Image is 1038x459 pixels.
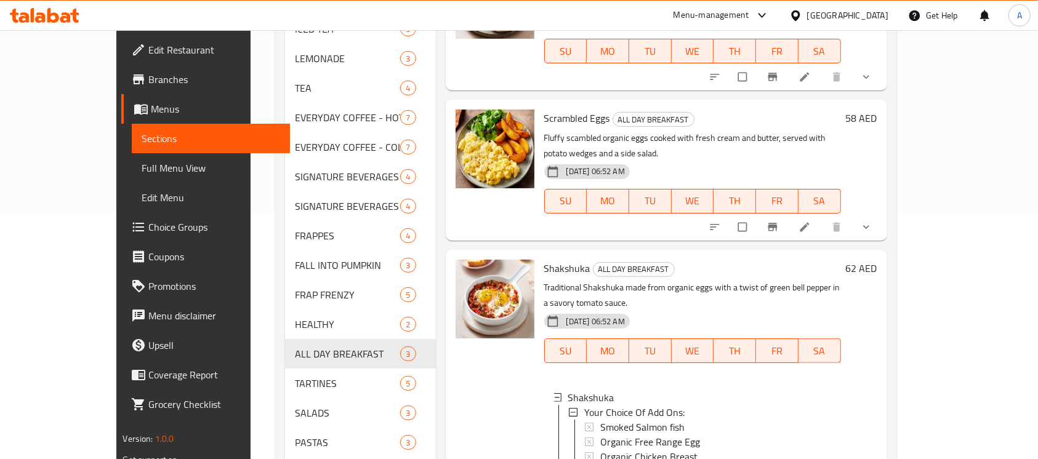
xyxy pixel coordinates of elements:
[544,39,587,63] button: SU
[677,42,709,60] span: WE
[714,189,756,214] button: TH
[148,220,280,234] span: Choice Groups
[400,287,416,302] div: items
[295,110,400,125] div: EVERYDAY COFFEE - HOT
[550,42,582,60] span: SU
[400,169,416,184] div: items
[401,230,415,242] span: 4
[401,53,415,65] span: 3
[121,360,290,389] a: Coverage Report
[400,228,416,243] div: items
[295,376,400,391] span: TARTINES
[295,199,400,214] div: SIGNATURE BEVERAGES - COLD
[142,190,280,205] span: Edit Menu
[295,287,400,302] div: FRAP FRENZY
[718,192,751,210] span: TH
[401,437,415,449] span: 3
[285,162,435,191] div: SIGNATURE BEVERAGES - HOT4
[629,338,672,363] button: TU
[401,319,415,330] span: 2
[121,301,290,330] a: Menu disclaimer
[121,242,290,271] a: Coupons
[846,110,877,127] h6: 58 AED
[148,308,280,323] span: Menu disclaimer
[600,434,700,449] span: Organic Free Range Egg
[846,260,877,277] h6: 62 AED
[401,260,415,271] span: 3
[544,130,841,161] p: Fluffy scambled organic eggs cooked with fresh cream and butter, served with potato wedges and a ...
[123,431,153,447] span: Version:
[1017,9,1022,22] span: A
[295,258,400,273] div: FALL INTO PUMPKIN
[295,228,400,243] span: FRAPPES
[151,102,280,116] span: Menus
[295,81,400,95] span: TEA
[803,192,836,210] span: SA
[142,161,280,175] span: Full Menu View
[121,65,290,94] a: Branches
[714,39,756,63] button: TH
[714,338,756,363] button: TH
[285,250,435,280] div: FALL INTO PUMPKIN3
[718,42,751,60] span: TH
[544,259,590,277] span: Shakshuka
[148,249,280,264] span: Coupons
[550,342,582,360] span: SU
[759,63,789,90] button: Branch-specific-item
[295,435,400,450] span: PASTAS
[672,39,714,63] button: WE
[613,113,694,127] span: ALL DAY BREAKFAST
[456,260,534,338] img: Shakshuka
[400,51,416,66] div: items
[400,405,416,420] div: items
[295,169,400,184] span: SIGNATURE BEVERAGES - HOT
[132,153,290,183] a: Full Menu View
[634,42,667,60] span: TU
[799,39,841,63] button: SA
[731,215,757,239] span: Select to update
[807,9,888,22] div: [GEOGRAPHIC_DATA]
[400,199,416,214] div: items
[803,42,836,60] span: SA
[544,189,587,214] button: SU
[561,166,630,177] span: [DATE] 06:52 AM
[401,407,415,419] span: 3
[401,112,415,124] span: 7
[853,63,882,90] button: show more
[400,81,416,95] div: items
[823,63,853,90] button: delete
[677,192,709,210] span: WE
[756,189,799,214] button: FR
[761,42,794,60] span: FR
[121,212,290,242] a: Choice Groups
[148,72,280,87] span: Branches
[121,35,290,65] a: Edit Restaurant
[561,316,630,327] span: [DATE] 06:52 AM
[613,112,694,127] div: ALL DAY BREAKFAST
[701,63,731,90] button: sort-choices
[121,271,290,301] a: Promotions
[401,289,415,301] span: 5
[761,342,794,360] span: FR
[629,39,672,63] button: TU
[731,65,757,89] span: Select to update
[799,221,813,233] a: Edit menu item
[634,192,667,210] span: TU
[148,279,280,293] span: Promotions
[148,367,280,382] span: Coverage Report
[400,110,416,125] div: items
[295,51,400,66] div: LEMONADE
[295,317,400,332] div: HEALTHY
[593,262,675,277] div: ALL DAY BREAKFAST
[756,338,799,363] button: FR
[592,42,624,60] span: MO
[148,397,280,412] span: Grocery Checklist
[285,398,435,428] div: SALADS3
[593,262,674,276] span: ALL DAY BREAKFAST
[853,214,882,241] button: show more
[295,140,400,154] div: EVERYDAY COFFEE - COLD
[148,42,280,57] span: Edit Restaurant
[401,378,415,389] span: 5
